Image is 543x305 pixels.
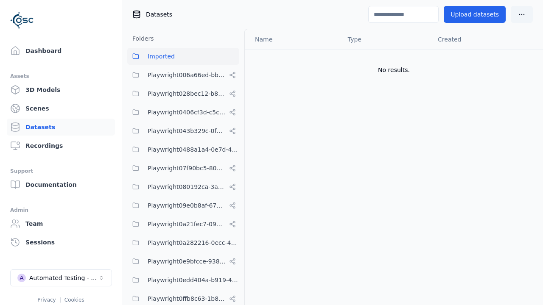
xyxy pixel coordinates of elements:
[127,216,239,233] button: Playwright0a21fec7-093e-446e-ac90-feefe60349da
[148,126,226,136] span: Playwright043b329c-0fea-4eef-a1dd-c1b85d96f68d
[127,85,239,102] button: Playwright028bec12-b853-4041-8716-f34111cdbd0b
[127,253,239,270] button: Playwright0e9bfcce-9385-4655-aad9-5e1830d0cbce
[10,8,34,32] img: Logo
[127,48,239,65] button: Imported
[148,163,226,173] span: Playwright07f90bc5-80d1-4d58-862e-051c9f56b799
[148,89,226,99] span: Playwright028bec12-b853-4041-8716-f34111cdbd0b
[148,70,226,80] span: Playwright006a66ed-bbfa-4b84-a6f2-8b03960da6f1
[148,107,226,117] span: Playwright0406cf3d-c5c6-4809-a891-d4d7aaf60441
[7,137,115,154] a: Recordings
[10,269,112,286] button: Select a workspace
[7,176,115,193] a: Documentation
[127,234,239,251] button: Playwright0a282216-0ecc-4192-904d-1db5382f43aa
[10,166,112,176] div: Support
[148,294,226,304] span: Playwright0ffb8c63-1b89-42f9-8930-08c6864de4e8
[17,274,26,282] div: A
[127,141,239,158] button: Playwright0488a1a4-0e7d-4299-bdea-dd156cc484d6
[444,6,506,23] button: Upload datasets
[245,50,543,90] td: No results.
[148,182,226,192] span: Playwright080192ca-3ab8-4170-8689-2c2dffafb10d
[127,178,239,195] button: Playwright080192ca-3ab8-4170-8689-2c2dffafb10d
[148,219,226,229] span: Playwright0a21fec7-093e-446e-ac90-feefe60349da
[148,51,175,61] span: Imported
[127,272,239,288] button: Playwright0edd404a-b919-41a7-9a8d-3e80e0159239
[7,81,115,98] a: 3D Models
[148,256,226,266] span: Playwright0e9bfcce-9385-4655-aad9-5e1830d0cbce
[341,29,431,50] th: Type
[148,275,239,285] span: Playwright0edd404a-b919-41a7-9a8d-3e80e0159239
[148,238,239,248] span: Playwright0a282216-0ecc-4192-904d-1db5382f43aa
[245,29,341,50] th: Name
[7,100,115,117] a: Scenes
[7,119,115,136] a: Datasets
[148,144,239,155] span: Playwright0488a1a4-0e7d-4299-bdea-dd156cc484d6
[127,160,239,177] button: Playwright07f90bc5-80d1-4d58-862e-051c9f56b799
[127,197,239,214] button: Playwright09e0b8af-6797-487c-9a58-df45af994400
[37,297,56,303] a: Privacy
[7,234,115,251] a: Sessions
[127,122,239,139] button: Playwright043b329c-0fea-4eef-a1dd-c1b85d96f68d
[127,67,239,83] button: Playwright006a66ed-bbfa-4b84-a6f2-8b03960da6f1
[146,10,172,19] span: Datasets
[431,29,529,50] th: Created
[148,200,226,211] span: Playwright09e0b8af-6797-487c-9a58-df45af994400
[127,104,239,121] button: Playwright0406cf3d-c5c6-4809-a891-d4d7aaf60441
[10,205,112,215] div: Admin
[7,215,115,232] a: Team
[127,34,154,43] h3: Folders
[10,71,112,81] div: Assets
[29,274,98,282] div: Automated Testing - Playwright
[64,297,84,303] a: Cookies
[59,297,61,303] span: |
[7,42,115,59] a: Dashboard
